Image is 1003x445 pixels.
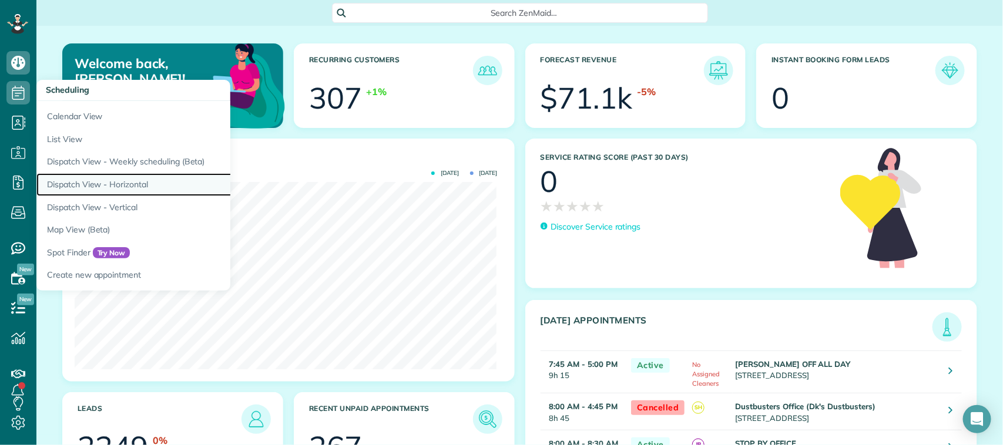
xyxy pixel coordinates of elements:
[592,196,605,217] span: ★
[692,360,720,387] span: No Assigned Cleaners
[244,407,268,431] img: icon_leads-1bed01f49abd5b7fead27621c3d59655bb73ed531f8eeb49469d10e621d6b896.png
[431,170,459,176] span: [DATE]
[733,393,940,430] td: [STREET_ADDRESS]
[963,405,991,433] div: Open Intercom Messenger
[78,404,241,434] h3: Leads
[36,101,330,128] a: Calendar View
[309,56,473,85] h3: Recurring Customers
[549,402,618,411] strong: 8:00 AM - 4:45 PM
[476,407,499,431] img: icon_unpaid_appointments-47b8ce3997adf2238b356f14209ab4cced10bd1f174958f3ca8f1d0dd7fffeee.png
[93,247,130,259] span: Try Now
[36,196,330,219] a: Dispatch View - Vertical
[541,351,625,393] td: 9h 15
[579,196,592,217] span: ★
[736,359,851,369] strong: [PERSON_NAME] OFF ALL DAY
[631,400,685,415] span: Cancelled
[75,56,212,87] p: Welcome back, [PERSON_NAME]!
[476,59,499,82] img: icon_recurring_customers-cf858462ba22bcd05b5a5880d41d6543d210077de5bb9ebc9590e49fd87d84ed.png
[551,221,641,233] p: Discover Service ratings
[541,153,828,161] h3: Service Rating score (past 30 days)
[549,359,618,369] strong: 7:45 AM - 5:00 PM
[771,56,935,85] h3: Instant Booking Form Leads
[938,59,962,82] img: icon_form_leads-04211a6a04a5b2264e4ee56bc0799ec3eb69b7e499cbb523a139df1d13a81ae0.png
[470,170,498,176] span: [DATE]
[771,83,789,113] div: 0
[541,56,705,85] h3: Forecast Revenue
[736,402,876,411] strong: Dustbusters Office (Dk's Dustbusters)
[541,393,625,430] td: 8h 45
[17,264,34,275] span: New
[309,404,473,434] h3: Recent unpaid appointments
[36,241,330,264] a: Spot FinderTry Now
[36,218,330,241] a: Map View (Beta)
[541,83,633,113] div: $71.1k
[566,196,579,217] span: ★
[541,315,933,342] h3: [DATE] Appointments
[36,173,330,196] a: Dispatch View - Horizontal
[541,221,641,233] a: Discover Service ratings
[707,59,730,82] img: icon_forecast_revenue-8c13a41c7ed35a8dcfafea3cbb826a0462acb37728057bba2d056411b612bbbe.png
[173,30,287,144] img: dashboard_welcome-42a62b7d889689a78055ac9021e634bf52bae3f8056760290aed330b23ab8690.png
[553,196,566,217] span: ★
[17,294,34,305] span: New
[637,85,656,99] div: -5%
[78,154,502,164] h3: Actual Revenue this month
[631,358,670,373] span: Active
[309,83,362,113] div: 307
[36,128,330,151] a: List View
[36,264,330,291] a: Create new appointment
[541,196,554,217] span: ★
[935,315,959,339] img: icon_todays_appointments-901f7ab196bb0bea1936b74009e4eb5ffbc2d2711fa7634e0d609ed5ef32b18b.png
[367,85,387,99] div: +1%
[733,351,940,393] td: [STREET_ADDRESS]
[541,167,558,196] div: 0
[36,150,330,173] a: Dispatch View - Weekly scheduling (Beta)
[692,402,705,414] span: SH
[46,85,89,95] span: Scheduling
